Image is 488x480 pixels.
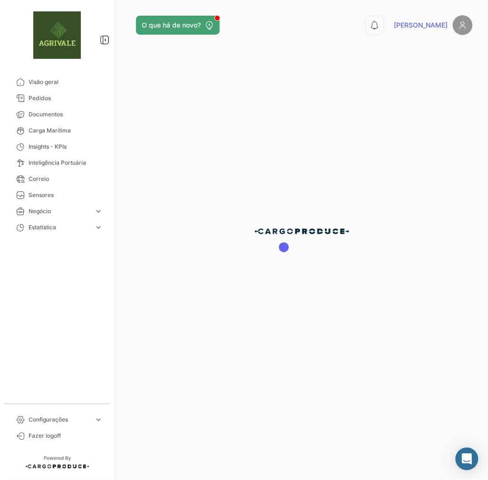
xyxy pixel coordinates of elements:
span: expand_more [94,223,103,232]
img: fe574793-62e2-4044-a149-c09beef10e0e.png [33,11,81,59]
span: Carga Marítima [29,126,103,135]
a: Carga Marítima [8,122,107,139]
span: Fazer logoff [29,432,103,441]
span: Inteligência Portuária [29,159,103,167]
span: expand_more [94,207,103,216]
a: Pedidos [8,90,107,106]
span: Sensores [29,191,103,199]
a: Sensores [8,187,107,203]
span: Configurações [29,416,90,424]
span: Visão geral [29,78,103,86]
a: Inteligência Portuária [8,155,107,171]
span: Negócio [29,207,90,216]
span: Estatística [29,223,90,232]
div: Abrir Intercom Messenger [456,448,478,471]
span: expand_more [94,416,103,424]
span: Documentos [29,110,103,119]
a: Documentos [8,106,107,122]
a: Correio [8,171,107,187]
span: Pedidos [29,94,103,103]
a: Insights - KPIs [8,139,107,155]
img: cp-blue.png [254,228,350,235]
a: Visão geral [8,74,107,90]
span: Insights - KPIs [29,142,103,151]
span: Correio [29,175,103,183]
